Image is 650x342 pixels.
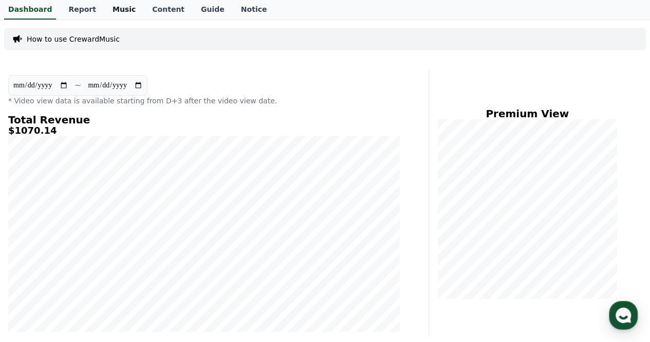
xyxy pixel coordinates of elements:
[26,272,44,280] span: Home
[8,96,400,106] p: * Video view data is available starting from D+3 after the video view date.
[152,272,177,280] span: Settings
[27,34,120,44] a: How to use CrewardMusic
[3,257,68,282] a: Home
[8,114,400,125] h4: Total Revenue
[8,125,400,136] h5: $1070.14
[68,257,133,282] a: Messages
[437,108,617,119] h4: Premium View
[133,257,197,282] a: Settings
[85,273,116,281] span: Messages
[75,79,81,92] p: ~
